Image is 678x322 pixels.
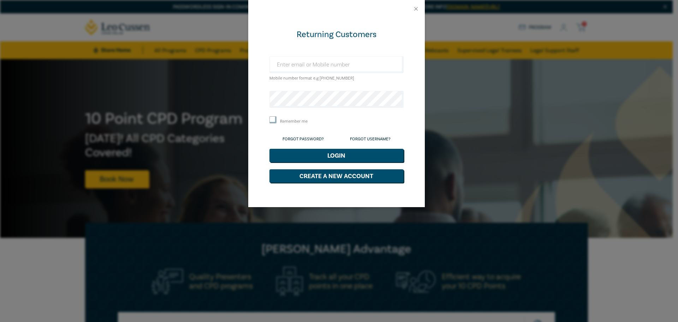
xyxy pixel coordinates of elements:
button: Close [413,6,419,12]
a: Forgot Password? [282,136,324,142]
button: Create a New Account [269,169,404,183]
div: Returning Customers [269,29,404,40]
label: Remember me [280,118,308,124]
input: Enter email or Mobile number [269,56,404,73]
small: Mobile number format e.g [PHONE_NUMBER] [269,76,354,81]
button: Login [269,149,404,162]
a: Forgot Username? [350,136,391,142]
